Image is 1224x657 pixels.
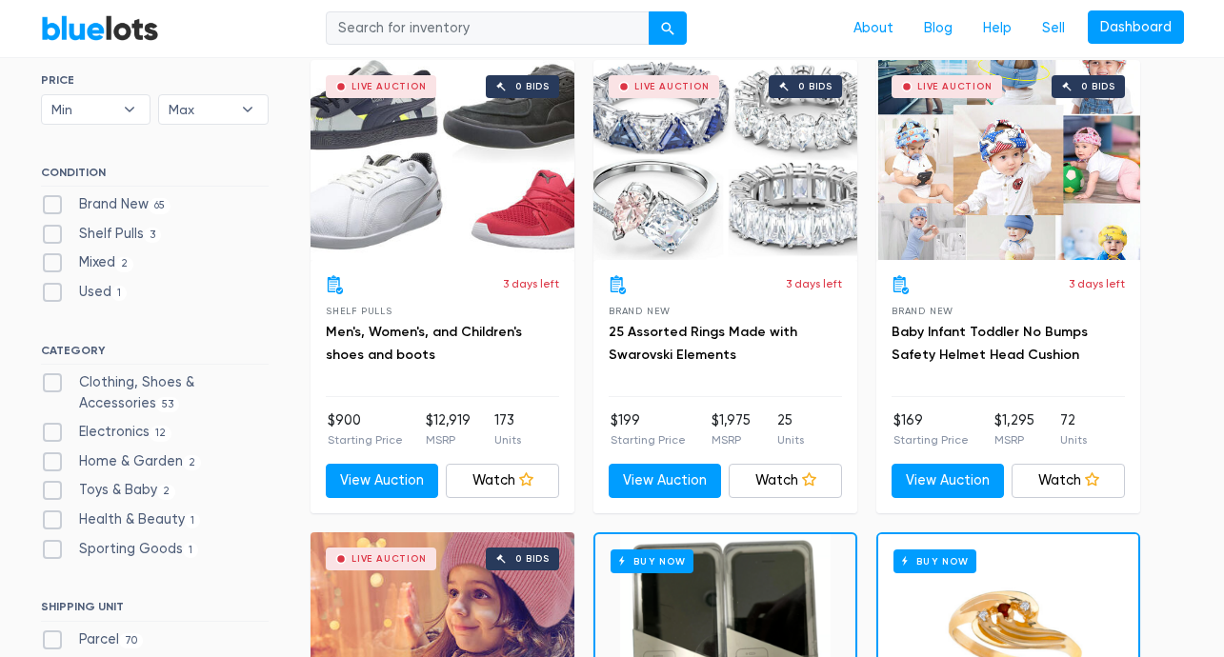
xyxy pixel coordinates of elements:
[41,600,269,621] h6: SHIPPING UNIT
[41,344,269,365] h6: CATEGORY
[893,410,969,448] li: $169
[144,228,162,243] span: 3
[41,451,202,472] label: Home & Garden
[183,543,199,558] span: 1
[777,410,804,448] li: 25
[228,95,268,124] b: ▾
[41,224,162,245] label: Shelf Pulls
[611,410,686,448] li: $199
[41,282,128,303] label: Used
[51,95,114,124] span: Min
[994,410,1034,448] li: $1,295
[609,324,797,363] a: 25 Assorted Rings Made with Swarovski Elements
[1027,10,1080,47] a: Sell
[876,60,1140,260] a: Live Auction 0 bids
[1060,410,1087,448] li: 72
[515,554,550,564] div: 0 bids
[41,509,201,530] label: Health & Beauty
[41,166,269,187] h6: CONDITION
[446,464,559,498] a: Watch
[326,11,650,46] input: Search for inventory
[892,324,1088,363] a: Baby Infant Toddler No Bumps Safety Helmet Head Cushion
[1012,464,1125,498] a: Watch
[968,10,1027,47] a: Help
[326,324,522,363] a: Men's, Women's, and Children's shoes and boots
[119,633,144,648] span: 70
[41,73,269,87] h6: PRICE
[1060,431,1087,448] p: Units
[111,286,128,301] span: 1
[494,410,521,448] li: 173
[892,464,1005,498] a: View Auction
[41,629,144,650] label: Parcel
[169,95,231,124] span: Max
[712,410,751,448] li: $1,975
[183,455,202,470] span: 2
[115,257,134,272] span: 2
[41,252,134,273] label: Mixed
[426,431,471,448] p: MSRP
[909,10,968,47] a: Blog
[494,431,521,448] p: Units
[917,82,993,91] div: Live Auction
[611,549,693,573] h6: Buy Now
[798,82,833,91] div: 0 bids
[515,82,550,91] div: 0 bids
[893,431,969,448] p: Starting Price
[893,549,976,573] h6: Buy Now
[326,306,392,316] span: Shelf Pulls
[41,194,171,215] label: Brand New
[892,306,953,316] span: Brand New
[1081,82,1115,91] div: 0 bids
[41,422,172,443] label: Electronics
[1088,10,1184,45] a: Dashboard
[1069,275,1125,292] p: 3 days left
[149,198,171,213] span: 65
[41,14,159,42] a: BlueLots
[786,275,842,292] p: 3 days left
[351,554,427,564] div: Live Auction
[611,431,686,448] p: Starting Price
[609,306,671,316] span: Brand New
[729,464,842,498] a: Watch
[593,60,857,260] a: Live Auction 0 bids
[41,539,199,560] label: Sporting Goods
[110,95,150,124] b: ▾
[328,410,403,448] li: $900
[838,10,909,47] a: About
[157,485,176,500] span: 2
[994,431,1034,448] p: MSRP
[41,372,269,413] label: Clothing, Shoes & Accessories
[426,410,471,448] li: $12,919
[328,431,403,448] p: Starting Price
[634,82,710,91] div: Live Auction
[351,82,427,91] div: Live Auction
[311,60,574,260] a: Live Auction 0 bids
[41,480,176,501] label: Toys & Baby
[150,426,172,441] span: 12
[185,513,201,528] span: 1
[156,397,180,412] span: 53
[503,275,559,292] p: 3 days left
[609,464,722,498] a: View Auction
[777,431,804,448] p: Units
[712,431,751,448] p: MSRP
[326,464,439,498] a: View Auction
